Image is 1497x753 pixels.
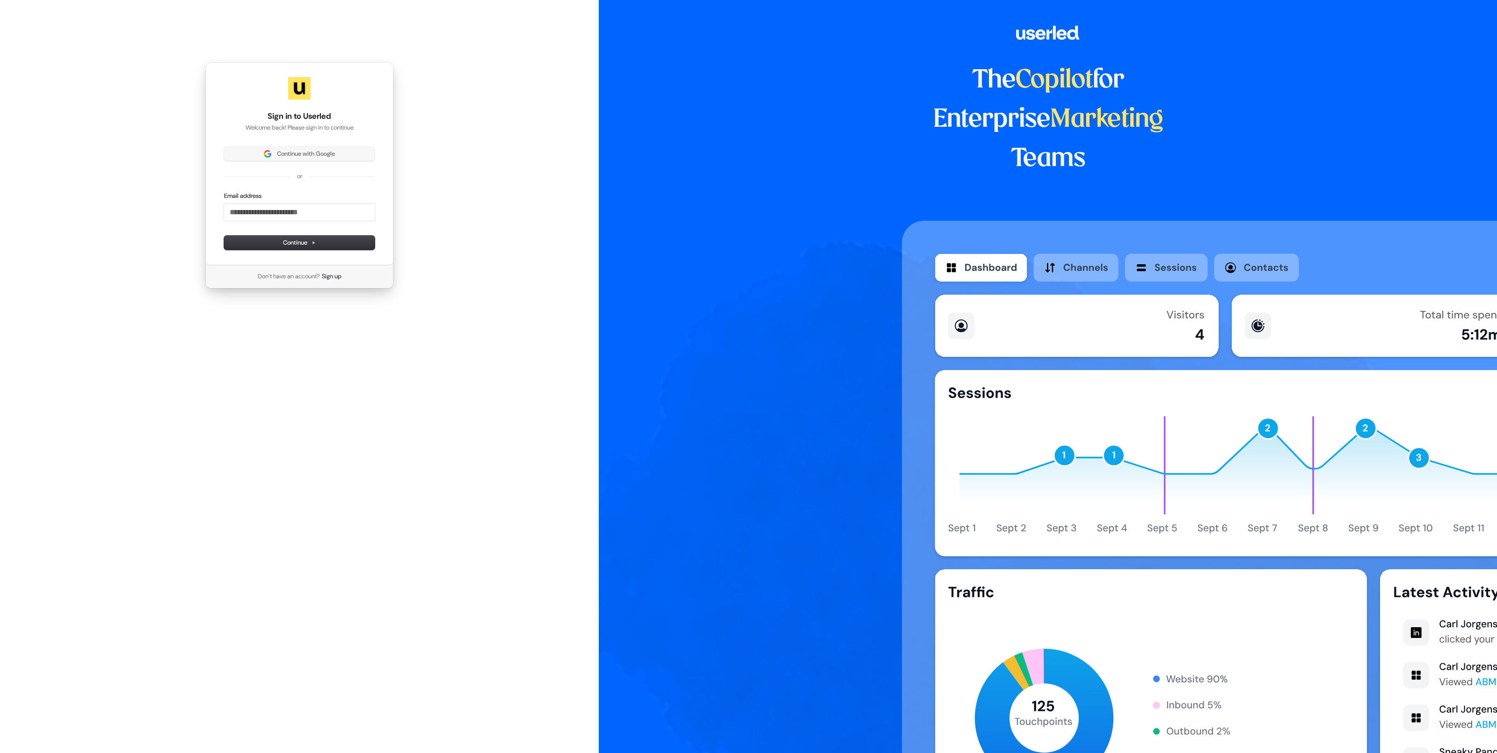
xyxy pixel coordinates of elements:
[224,111,375,122] h1: Sign in to Userled
[264,150,271,158] img: Sign in with Google
[258,272,320,281] span: Don’t have an account?
[1016,68,1093,93] span: Copilot
[322,272,342,281] a: Sign up
[224,123,375,132] p: Welcome back! Please sign in to continue
[224,147,375,161] button: Sign in with GoogleContinue with Google
[224,192,262,200] label: Email address
[297,172,302,181] p: or
[224,236,375,250] button: Continue
[283,239,316,247] span: Continue
[1050,108,1163,132] span: Marketing
[277,150,335,158] span: Continue with Google
[902,61,1194,179] h1: The for Enterprise Teams
[288,77,311,100] img: Userled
